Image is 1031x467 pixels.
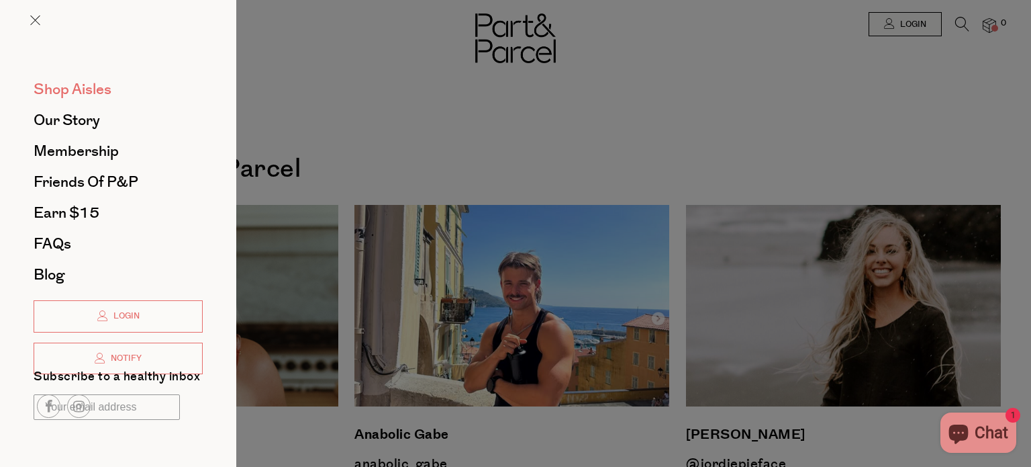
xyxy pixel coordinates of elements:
[34,300,203,333] a: Login
[34,82,203,97] a: Shop Aisles
[34,113,203,128] a: Our Story
[34,233,71,255] span: FAQs
[34,175,203,189] a: Friends of P&P
[34,267,203,282] a: Blog
[110,310,140,322] span: Login
[34,79,111,100] span: Shop Aisles
[34,264,64,286] span: Blog
[107,353,142,364] span: Notify
[34,371,200,388] label: Subscribe to a healthy inbox
[34,237,203,251] a: FAQs
[34,171,138,193] span: Friends of P&P
[34,110,100,131] span: Our Story
[34,144,203,159] a: Membership
[34,202,99,224] span: Earn $15
[936,413,1020,456] inbox-online-store-chat: Shopify online store chat
[34,140,119,162] span: Membership
[34,206,203,220] a: Earn $15
[34,343,203,375] a: Notify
